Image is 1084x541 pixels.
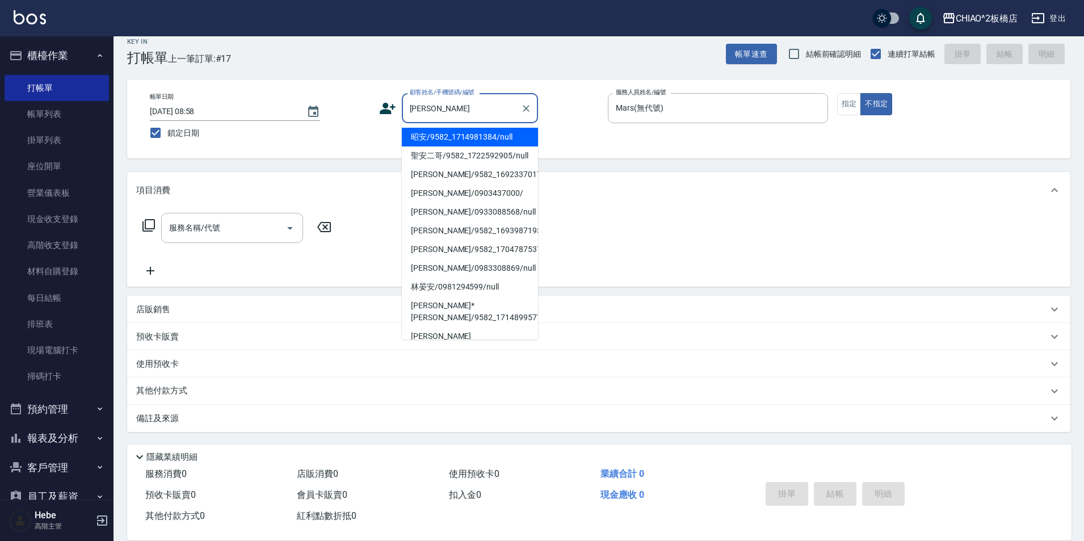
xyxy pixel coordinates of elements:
[300,98,327,125] button: Choose date, selected date is 2025-08-18
[127,405,1070,432] div: 備註及來源
[127,350,1070,378] div: 使用預收卡
[35,510,93,521] h5: Hebe
[449,489,481,500] span: 扣入金 0
[127,323,1070,350] div: 預收卡販賣
[402,184,538,203] li: [PERSON_NAME]/0903437000/
[5,311,109,337] a: 排班表
[150,102,295,121] input: YYYY/MM/DD hh:mm
[5,101,109,127] a: 帳單列表
[5,337,109,363] a: 現場電腦打卡
[5,395,109,424] button: 預約管理
[5,258,109,284] a: 材料自購登錄
[449,468,499,479] span: 使用預收卡 0
[5,153,109,179] a: 座位開單
[5,41,109,70] button: 櫃檯作業
[1027,8,1070,29] button: 登出
[402,128,538,146] li: 昭安/9582_1714981384/null
[145,489,196,500] span: 預收卡販賣 0
[297,489,347,500] span: 會員卡販賣 0
[806,48,862,60] span: 結帳前確認明細
[5,180,109,206] a: 營業儀表板
[402,203,538,221] li: [PERSON_NAME]/0933088568/null
[136,358,179,370] p: 使用預收卡
[5,285,109,311] a: 每日結帳
[938,7,1023,30] button: CHIAO^2板橋店
[402,240,538,259] li: [PERSON_NAME]/9582_1704787537/null
[726,44,777,65] button: 帳單速查
[5,232,109,258] a: 高階收支登錄
[281,219,299,237] button: Open
[127,296,1070,323] div: 店販銷售
[402,259,538,278] li: [PERSON_NAME]/0983308869/null
[136,385,193,397] p: 其他付款方式
[402,327,538,370] li: [PERSON_NAME][PERSON_NAME]男友/9582_1714899665/null
[168,52,232,66] span: 上一筆訂單:#17
[297,468,338,479] span: 店販消費 0
[145,510,205,521] span: 其他付款方式 0
[402,296,538,327] li: [PERSON_NAME]*[PERSON_NAME]/9582_1714899577/null
[167,127,199,139] span: 鎖定日期
[9,509,32,532] img: Person
[136,331,179,343] p: 預收卡販賣
[600,489,644,500] span: 現金應收 0
[5,206,109,232] a: 現金收支登錄
[5,482,109,511] button: 員工及薪資
[5,423,109,453] button: 報表及分析
[127,378,1070,405] div: 其他付款方式
[127,38,168,45] h2: Key In
[402,165,538,184] li: [PERSON_NAME]/9582_1692337017/null
[146,451,198,463] p: 隱藏業績明細
[837,93,862,115] button: 指定
[136,184,170,196] p: 項目消費
[860,93,892,115] button: 不指定
[145,468,187,479] span: 服務消費 0
[150,93,174,101] label: 帳單日期
[402,146,538,165] li: 聖安二哥/9582_1722592905/null
[402,221,538,240] li: [PERSON_NAME]/9582_1693987193/null
[5,127,109,153] a: 掛單列表
[5,363,109,389] a: 掃碼打卡
[600,468,644,479] span: 業績合計 0
[136,304,170,316] p: 店販銷售
[35,521,93,531] p: 高階主管
[127,172,1070,208] div: 項目消費
[909,7,932,30] button: save
[136,413,179,425] p: 備註及來源
[518,100,534,116] button: Clear
[402,278,538,296] li: 林晏安/0981294599/null
[127,50,168,66] h3: 打帳單
[14,10,46,24] img: Logo
[5,453,109,483] button: 客戶管理
[616,88,666,97] label: 服務人員姓名/編號
[888,48,935,60] span: 連續打單結帳
[5,75,109,101] a: 打帳單
[410,88,474,97] label: 顧客姓名/手機號碼/編號
[297,510,356,521] span: 紅利點數折抵 0
[956,11,1018,26] div: CHIAO^2板橋店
